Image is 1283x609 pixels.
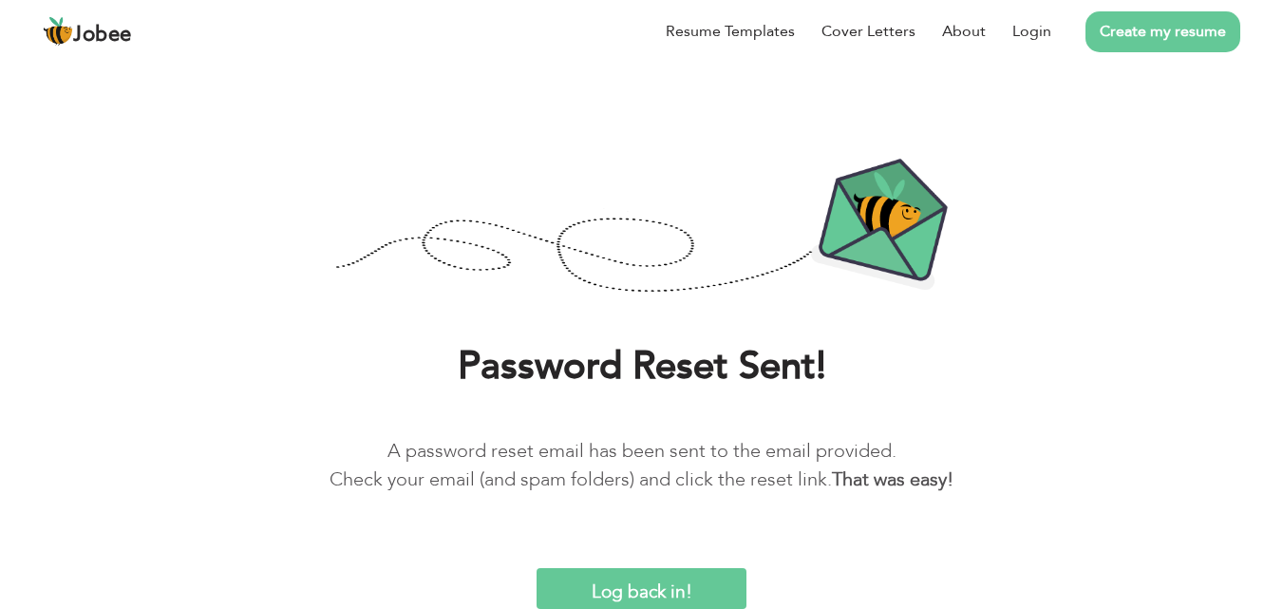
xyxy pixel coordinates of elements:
[1012,20,1051,43] a: Login
[942,20,986,43] a: About
[28,342,1255,391] h1: Password Reset Sent!
[43,16,73,47] img: jobee.io
[73,25,132,46] span: Jobee
[666,20,795,43] a: Resume Templates
[1085,11,1240,52] a: Create my resume
[821,20,915,43] a: Cover Letters
[537,568,745,609] input: Log back in!
[832,466,953,492] b: That was easy!
[28,437,1255,494] p: A password reset email has been sent to the email provided. Check your email (and spam folders) a...
[43,16,132,47] a: Jobee
[335,158,949,296] img: Password-Reset-Confirmation.png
